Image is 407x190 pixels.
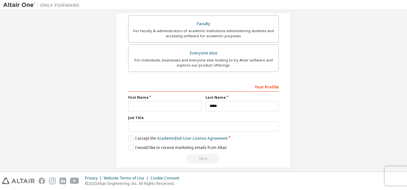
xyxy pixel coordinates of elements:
[132,19,275,28] div: Faculty
[3,2,83,8] img: Altair One
[128,95,202,100] label: First Name
[128,145,227,150] label: I would like to receive marketing emails from Altair
[59,178,66,184] img: linkedin.svg
[128,154,279,164] div: You need to provide your academic email
[128,115,279,120] label: Job Title
[85,176,104,181] div: Privacy
[128,81,279,92] div: Your Profile
[132,58,275,68] div: For individuals, businesses and everyone else looking to try Altair software and explore our prod...
[132,49,275,58] div: Everyone else
[38,178,45,184] img: facebook.svg
[104,176,150,181] div: Website Terms of Use
[85,181,183,186] p: © 2025 Altair Engineering, Inc. All Rights Reserved.
[49,178,56,184] img: instagram.svg
[205,95,279,100] label: Last Name
[150,176,183,181] div: Cookie Consent
[128,136,228,141] label: I accept the
[70,178,79,184] img: youtube.svg
[157,136,228,141] a: Academic End-User License Agreement
[132,28,275,39] div: For faculty & administrators of academic institutions administering students and accessing softwa...
[2,178,35,184] img: altair_logo.svg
